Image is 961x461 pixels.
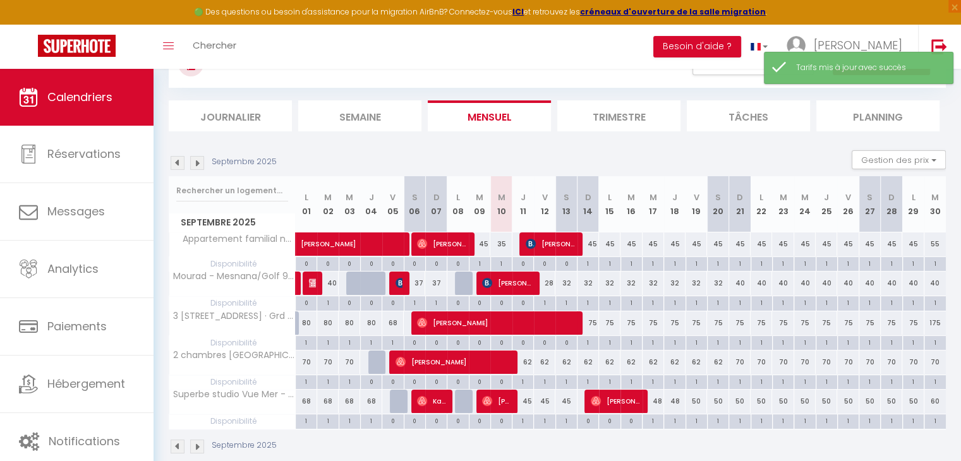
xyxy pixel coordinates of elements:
[838,257,859,269] div: 1
[838,336,859,348] div: 1
[794,257,815,269] div: 1
[428,100,551,131] li: Mensuel
[686,336,707,348] div: 1
[924,257,946,269] div: 1
[425,176,447,232] th: 07
[339,311,360,335] div: 80
[512,6,524,17] strong: ICI
[837,176,859,232] th: 26
[824,191,829,203] abbr: J
[837,232,859,256] div: 45
[780,191,787,203] abbr: M
[816,176,837,232] th: 25
[787,36,806,55] img: ...
[911,191,915,203] abbr: L
[324,191,332,203] abbr: M
[751,336,772,348] div: 1
[555,272,577,295] div: 32
[296,336,317,348] div: 1
[580,6,766,17] a: créneaux d'ouverture de la salle migration
[794,232,816,256] div: 45
[707,232,728,256] div: 45
[903,296,924,308] div: 1
[169,375,295,389] span: Disponibilité
[171,311,298,321] span: 3 [STREET_ADDRESS] · Grd appart cosy 3 ch. terrasse/clim centre [GEOGRAPHIC_DATA]
[339,350,360,374] div: 70
[556,336,577,348] div: 0
[317,311,339,335] div: 80
[169,100,292,131] li: Journalier
[816,232,837,256] div: 45
[317,257,338,269] div: 0
[686,257,707,269] div: 1
[903,336,924,348] div: 1
[534,296,555,308] div: 1
[382,336,403,348] div: 1
[599,272,620,295] div: 32
[837,350,859,374] div: 70
[577,311,599,335] div: 75
[902,311,924,335] div: 75
[794,176,816,232] th: 24
[469,232,490,256] div: 45
[361,375,382,387] div: 0
[591,389,641,413] span: [PERSON_NAME]
[577,272,599,295] div: 32
[382,311,404,335] div: 68
[838,296,859,308] div: 1
[360,176,382,232] th: 04
[715,191,721,203] abbr: S
[456,191,460,203] abbr: L
[686,350,707,374] div: 62
[924,296,946,308] div: 1
[643,257,663,269] div: 1
[491,375,512,387] div: 0
[816,311,837,335] div: 75
[298,100,421,131] li: Semaine
[296,296,317,308] div: 0
[339,336,360,348] div: 1
[417,389,445,413] span: Kaouthar El Amrani
[621,336,642,348] div: 1
[686,296,707,308] div: 1
[772,232,794,256] div: 45
[859,311,881,335] div: 75
[664,350,686,374] div: 62
[729,350,751,374] div: 70
[577,296,598,308] div: 1
[396,350,510,374] span: [PERSON_NAME]
[902,232,924,256] div: 45
[169,296,295,310] span: Disponibilité
[404,336,425,348] div: 0
[816,257,837,269] div: 1
[417,311,574,335] span: [PERSON_NAME]
[469,336,490,348] div: 0
[426,375,447,387] div: 0
[317,176,339,232] th: 02
[643,336,663,348] div: 1
[317,296,338,308] div: 1
[169,257,295,271] span: Disponibilité
[577,232,599,256] div: 45
[737,191,743,203] abbr: D
[881,232,902,256] div: 45
[608,191,612,203] abbr: L
[512,375,533,387] div: 1
[534,257,555,269] div: 0
[404,272,425,295] div: 37
[707,350,728,374] div: 62
[620,350,642,374] div: 62
[183,25,246,69] a: Chercher
[491,257,512,269] div: 1
[814,37,902,53] span: [PERSON_NAME]
[664,336,685,348] div: 1
[396,271,402,295] span: [PERSON_NAME]
[47,203,105,219] span: Messages
[599,232,620,256] div: 45
[664,272,686,295] div: 32
[708,336,728,348] div: 1
[924,176,946,232] th: 30
[469,257,490,269] div: 1
[837,311,859,335] div: 75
